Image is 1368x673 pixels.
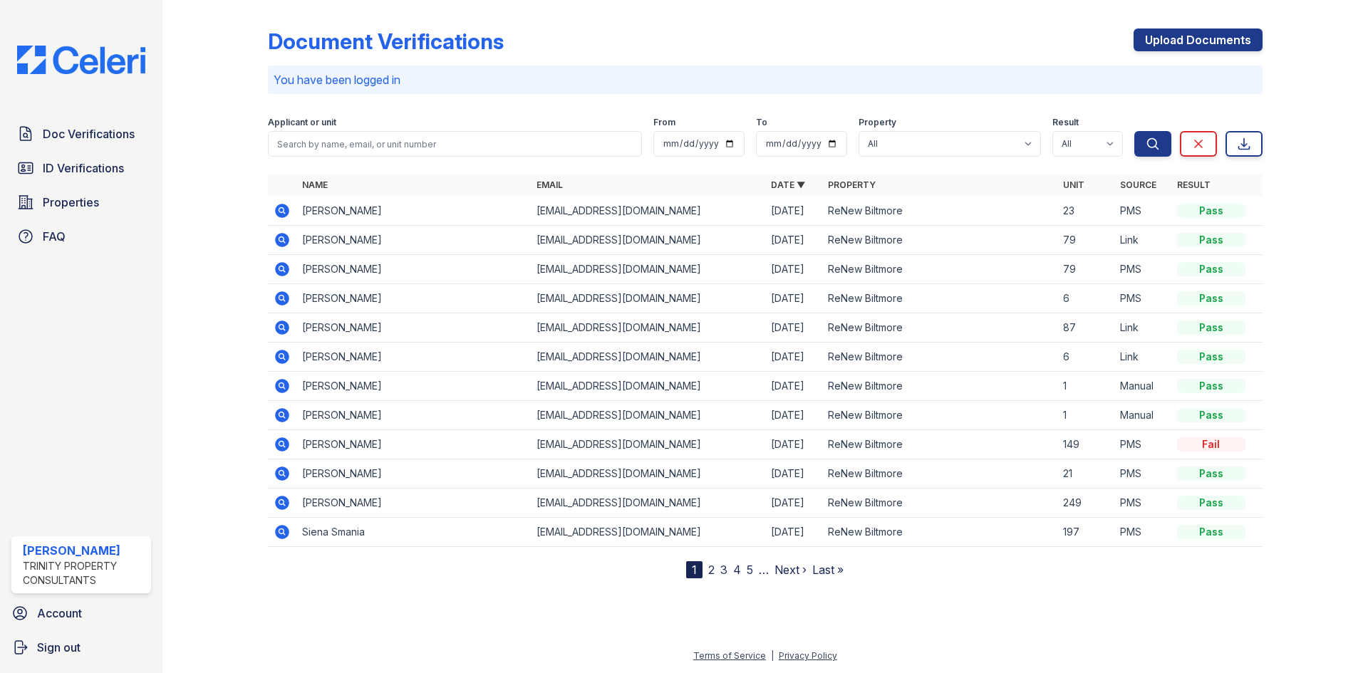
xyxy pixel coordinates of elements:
[268,117,336,128] label: Applicant or unit
[1057,518,1114,547] td: 197
[1057,226,1114,255] td: 79
[1052,117,1079,128] label: Result
[531,401,765,430] td: [EMAIL_ADDRESS][DOMAIN_NAME]
[1114,489,1171,518] td: PMS
[11,188,151,216] a: Properties
[531,197,765,226] td: [EMAIL_ADDRESS][DOMAIN_NAME]
[1177,496,1245,510] div: Pass
[693,650,766,661] a: Terms of Service
[1177,179,1211,190] a: Result
[268,28,504,54] div: Document Verifications
[531,343,765,372] td: [EMAIL_ADDRESS][DOMAIN_NAME]
[6,46,157,74] img: CE_Logo_Blue-a8612792a0a2168367f1c8372b55b34899dd931a85d93a1a3d3e32e68fde9ad4.png
[822,430,1057,459] td: ReNew Biltmore
[1177,437,1245,452] div: Fail
[531,313,765,343] td: [EMAIL_ADDRESS][DOMAIN_NAME]
[23,542,145,559] div: [PERSON_NAME]
[296,226,531,255] td: [PERSON_NAME]
[1177,204,1245,218] div: Pass
[1114,459,1171,489] td: PMS
[812,563,844,577] a: Last »
[822,518,1057,547] td: ReNew Biltmore
[1057,284,1114,313] td: 6
[531,255,765,284] td: [EMAIL_ADDRESS][DOMAIN_NAME]
[43,125,135,142] span: Doc Verifications
[756,117,767,128] label: To
[765,313,822,343] td: [DATE]
[822,372,1057,401] td: ReNew Biltmore
[1177,466,1245,481] div: Pass
[296,343,531,372] td: [PERSON_NAME]
[765,459,822,489] td: [DATE]
[720,563,727,577] a: 3
[765,489,822,518] td: [DATE]
[23,559,145,588] div: Trinity Property Consultants
[274,71,1257,88] p: You have been logged in
[531,226,765,255] td: [EMAIL_ADDRESS][DOMAIN_NAME]
[1114,372,1171,401] td: Manual
[6,633,157,662] a: Sign out
[43,160,124,177] span: ID Verifications
[531,489,765,518] td: [EMAIL_ADDRESS][DOMAIN_NAME]
[1177,408,1245,422] div: Pass
[822,255,1057,284] td: ReNew Biltmore
[6,599,157,627] a: Account
[1057,313,1114,343] td: 87
[765,255,822,284] td: [DATE]
[37,605,82,622] span: Account
[822,401,1057,430] td: ReNew Biltmore
[1177,291,1245,306] div: Pass
[1057,430,1114,459] td: 149
[779,650,837,661] a: Privacy Policy
[686,561,703,578] div: 1
[765,226,822,255] td: [DATE]
[296,255,531,284] td: [PERSON_NAME]
[296,197,531,226] td: [PERSON_NAME]
[1114,197,1171,226] td: PMS
[765,343,822,372] td: [DATE]
[296,372,531,401] td: [PERSON_NAME]
[1114,284,1171,313] td: PMS
[1063,179,1084,190] a: Unit
[11,120,151,148] a: Doc Verifications
[296,489,531,518] td: [PERSON_NAME]
[708,563,715,577] a: 2
[11,154,151,182] a: ID Verifications
[43,228,66,245] span: FAQ
[765,430,822,459] td: [DATE]
[774,563,807,577] a: Next ›
[747,563,753,577] a: 5
[1057,401,1114,430] td: 1
[1057,343,1114,372] td: 6
[302,179,328,190] a: Name
[1057,255,1114,284] td: 79
[1120,179,1156,190] a: Source
[296,518,531,547] td: Siena Smania
[296,313,531,343] td: [PERSON_NAME]
[1057,372,1114,401] td: 1
[1057,489,1114,518] td: 249
[1114,401,1171,430] td: Manual
[296,430,531,459] td: [PERSON_NAME]
[1114,226,1171,255] td: Link
[11,222,151,251] a: FAQ
[771,650,774,661] div: |
[531,284,765,313] td: [EMAIL_ADDRESS][DOMAIN_NAME]
[1177,320,1245,335] div: Pass
[822,226,1057,255] td: ReNew Biltmore
[296,401,531,430] td: [PERSON_NAME]
[1057,459,1114,489] td: 21
[765,372,822,401] td: [DATE]
[1177,233,1245,247] div: Pass
[268,131,642,157] input: Search by name, email, or unit number
[733,563,741,577] a: 4
[822,197,1057,226] td: ReNew Biltmore
[1057,197,1114,226] td: 23
[1114,255,1171,284] td: PMS
[1177,262,1245,276] div: Pass
[859,117,896,128] label: Property
[822,343,1057,372] td: ReNew Biltmore
[531,459,765,489] td: [EMAIL_ADDRESS][DOMAIN_NAME]
[296,284,531,313] td: [PERSON_NAME]
[1114,430,1171,459] td: PMS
